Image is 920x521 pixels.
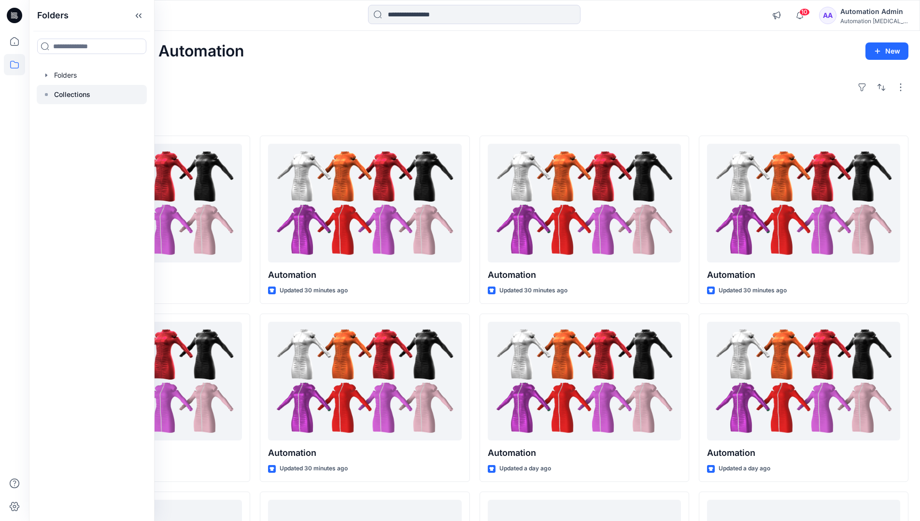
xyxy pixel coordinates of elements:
span: 10 [799,8,810,16]
a: Automation [707,144,900,263]
p: Updated 30 minutes ago [280,286,348,296]
a: Automation [488,322,681,441]
p: Collections [54,89,90,100]
div: Automation Admin [840,6,908,17]
p: Automation [707,446,900,460]
a: Automation [268,144,461,263]
p: Automation [268,446,461,460]
p: Updated 30 minutes ago [280,464,348,474]
p: Updated 30 minutes ago [719,286,787,296]
button: New [865,42,908,60]
a: Automation [488,144,681,263]
p: Updated 30 minutes ago [499,286,567,296]
div: Automation [MEDICAL_DATA]... [840,17,908,25]
a: Automation [707,322,900,441]
p: Automation [268,268,461,282]
p: Automation [488,446,681,460]
div: AA [819,7,836,24]
p: Updated a day ago [499,464,551,474]
a: Automation [268,322,461,441]
p: Automation [488,268,681,282]
p: Automation [707,268,900,282]
h4: Styles [41,114,908,126]
p: Updated a day ago [719,464,770,474]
